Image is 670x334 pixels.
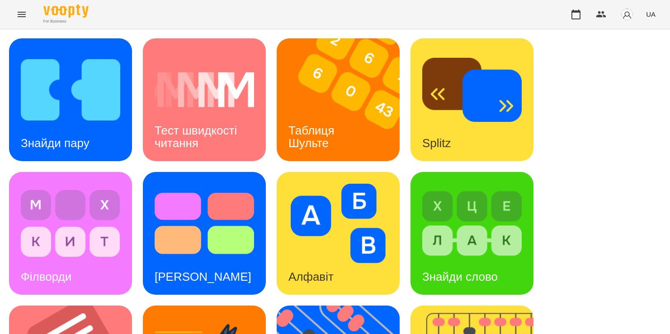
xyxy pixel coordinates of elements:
[155,50,254,130] img: Тест швидкості читання
[43,5,89,18] img: Voopty Logo
[21,50,120,130] img: Знайди пару
[43,19,89,24] span: For Business
[155,184,254,263] img: Тест Струпа
[288,124,338,149] h3: Таблиця Шульте
[621,8,633,21] img: avatar_s.png
[9,38,132,161] a: Знайди паруЗнайди пару
[155,124,240,149] h3: Тест швидкості читання
[155,270,251,283] h3: [PERSON_NAME]
[277,38,411,161] img: Таблиця Шульте
[288,184,388,263] img: Алфавіт
[21,184,120,263] img: Філворди
[11,4,33,25] button: Menu
[143,172,266,295] a: Тест Струпа[PERSON_NAME]
[143,38,266,161] a: Тест швидкості читанняТест швидкості читання
[9,172,132,295] a: ФілвордиФілворди
[422,184,522,263] img: Знайди слово
[422,270,498,283] h3: Знайди слово
[277,172,400,295] a: АлфавітАлфавіт
[277,38,400,161] a: Таблиця ШультеТаблиця Шульте
[642,6,659,23] button: UA
[410,172,533,295] a: Знайди словоЗнайди слово
[410,38,533,161] a: SplitzSplitz
[646,9,656,19] span: UA
[422,136,451,150] h3: Splitz
[422,50,522,130] img: Splitz
[21,136,90,150] h3: Знайди пару
[288,270,334,283] h3: Алфавіт
[21,270,71,283] h3: Філворди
